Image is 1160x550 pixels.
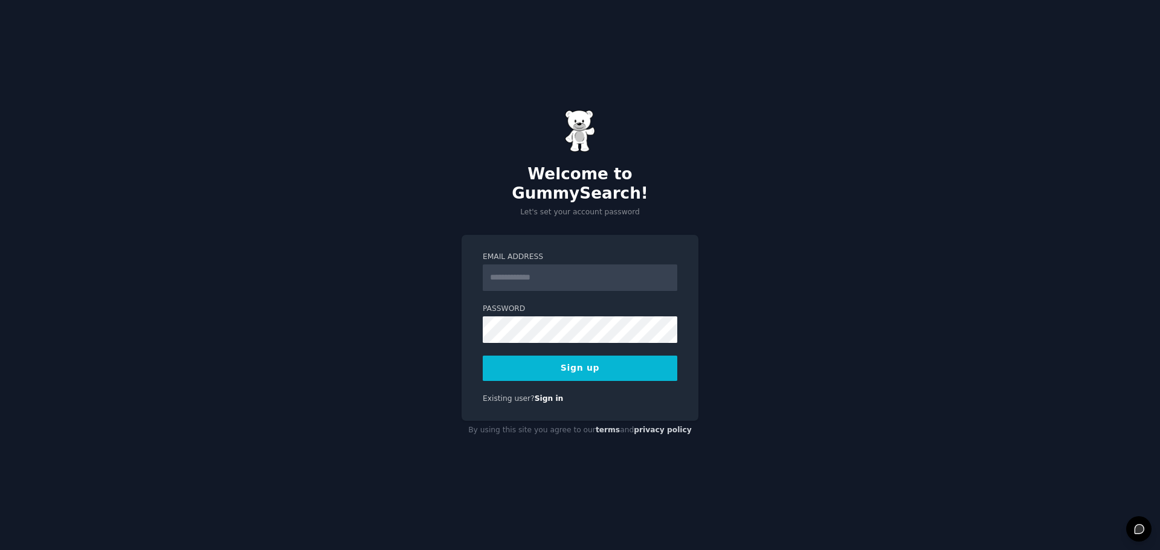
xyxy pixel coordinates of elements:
[634,426,692,434] a: privacy policy
[483,304,677,315] label: Password
[535,394,564,403] a: Sign in
[565,110,595,152] img: Gummy Bear
[483,252,677,263] label: Email Address
[462,207,698,218] p: Let's set your account password
[483,356,677,381] button: Sign up
[596,426,620,434] a: terms
[462,421,698,440] div: By using this site you agree to our and
[483,394,535,403] span: Existing user?
[462,165,698,203] h2: Welcome to GummySearch!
